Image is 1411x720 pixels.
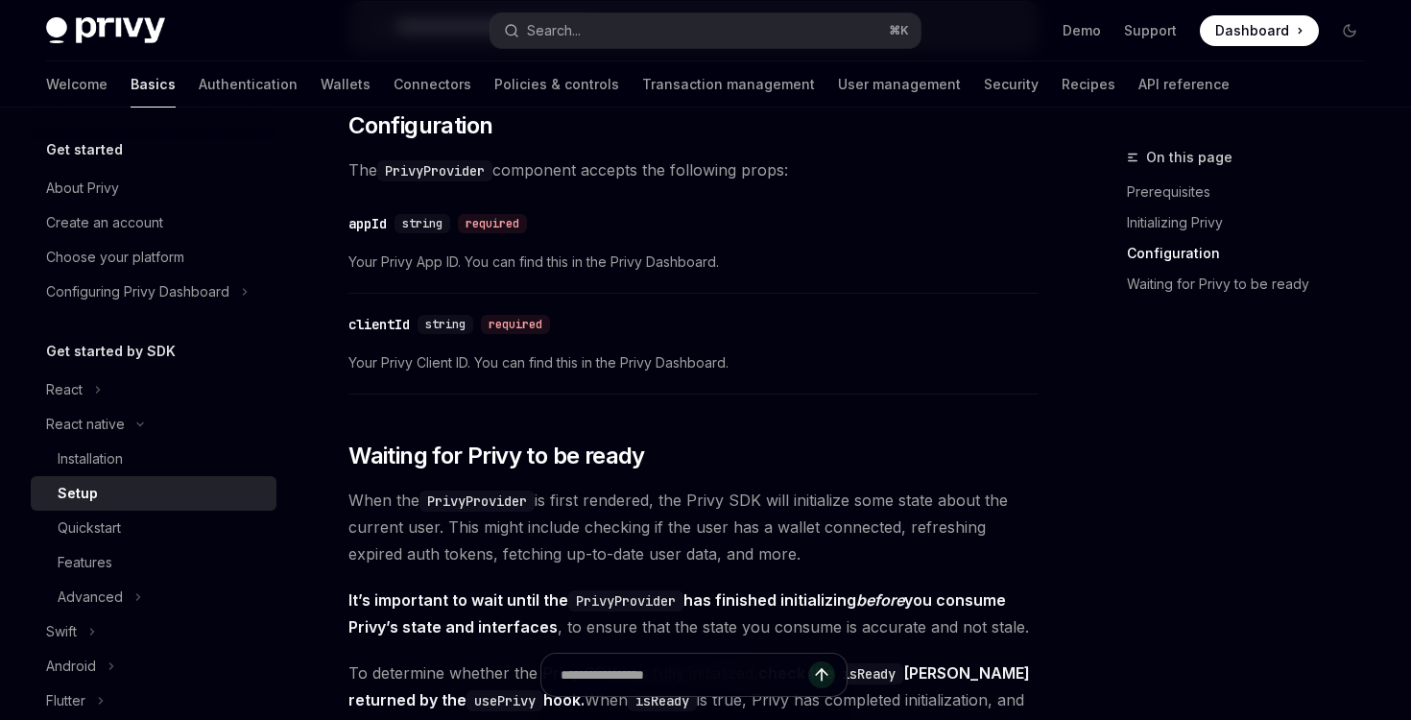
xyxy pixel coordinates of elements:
a: Setup [31,476,276,511]
a: Configuration [1127,238,1380,269]
a: Create an account [31,205,276,240]
span: string [402,216,442,231]
input: Ask a question... [561,654,808,696]
a: Prerequisites [1127,177,1380,207]
code: PrivyProvider [419,491,535,512]
div: React native [46,413,125,436]
a: Authentication [199,61,298,108]
div: Advanced [58,586,123,609]
div: required [481,315,550,334]
a: Transaction management [642,61,815,108]
span: When the is first rendered, the Privy SDK will initialize some state about the current user. This... [348,487,1039,567]
a: Basics [131,61,176,108]
a: Waiting for Privy to be ready [1127,269,1380,300]
a: Connectors [394,61,471,108]
span: Your Privy Client ID. You can find this in the Privy Dashboard. [348,351,1039,374]
span: string [425,317,466,332]
a: Quickstart [31,511,276,545]
button: Send message [808,661,835,688]
a: Demo [1063,21,1101,40]
div: React [46,378,83,401]
strong: It’s important to wait until the has finished initializing you consume Privy’s state and interfaces [348,590,1006,636]
div: Quickstart [58,516,121,540]
h5: Get started by SDK [46,340,176,363]
div: Search... [527,19,581,42]
div: Setup [58,482,98,505]
button: Swift [31,614,276,649]
h5: Get started [46,138,123,161]
div: Choose your platform [46,246,184,269]
span: , to ensure that the state you consume is accurate and not stale. [348,587,1039,640]
code: PrivyProvider [568,590,683,612]
button: Advanced [31,580,276,614]
a: Wallets [321,61,371,108]
span: Dashboard [1215,21,1289,40]
span: The component accepts the following props: [348,156,1039,183]
span: Waiting for Privy to be ready [348,441,645,471]
a: User management [838,61,961,108]
a: Support [1124,21,1177,40]
a: Installation [31,442,276,476]
button: React native [31,407,276,442]
a: Welcome [46,61,108,108]
div: Installation [58,447,123,470]
span: Configuration [348,110,492,141]
a: API reference [1138,61,1230,108]
a: Choose your platform [31,240,276,275]
div: clientId [348,315,410,334]
button: Search...⌘K [490,13,920,48]
div: About Privy [46,177,119,200]
div: Features [58,551,112,574]
img: dark logo [46,17,165,44]
button: React [31,372,276,407]
div: Create an account [46,211,163,234]
span: ⌘ K [889,23,909,38]
div: Swift [46,620,77,643]
a: Policies & controls [494,61,619,108]
a: Dashboard [1200,15,1319,46]
a: Security [984,61,1039,108]
div: Android [46,655,96,678]
div: required [458,214,527,233]
div: Flutter [46,689,85,712]
a: Initializing Privy [1127,207,1380,238]
div: Configuring Privy Dashboard [46,280,229,303]
button: Toggle dark mode [1334,15,1365,46]
a: Recipes [1062,61,1115,108]
button: Configuring Privy Dashboard [31,275,276,309]
code: PrivyProvider [377,160,492,181]
em: before [856,590,904,610]
span: On this page [1146,146,1232,169]
a: About Privy [31,171,276,205]
button: Flutter [31,684,276,718]
a: Features [31,545,276,580]
div: appId [348,214,387,233]
span: Your Privy App ID. You can find this in the Privy Dashboard. [348,251,1039,274]
button: Android [31,649,276,684]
